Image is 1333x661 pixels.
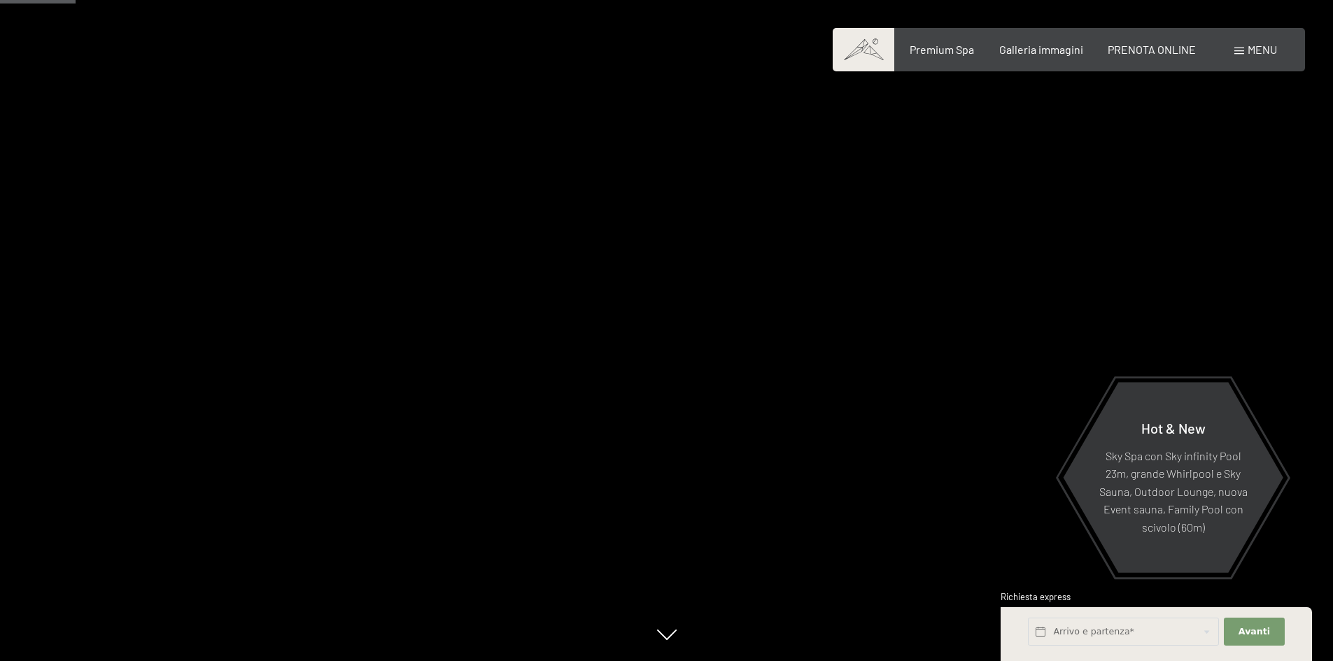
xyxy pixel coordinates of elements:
button: Avanti [1224,618,1284,646]
span: Avanti [1239,625,1270,638]
span: Hot & New [1141,419,1206,436]
span: Menu [1248,43,1277,56]
span: Richiesta express [1001,591,1071,602]
a: Hot & New Sky Spa con Sky infinity Pool 23m, grande Whirlpool e Sky Sauna, Outdoor Lounge, nuova ... [1062,381,1284,574]
a: Galleria immagini [999,43,1083,56]
p: Sky Spa con Sky infinity Pool 23m, grande Whirlpool e Sky Sauna, Outdoor Lounge, nuova Event saun... [1097,446,1249,536]
a: Premium Spa [910,43,974,56]
a: PRENOTA ONLINE [1108,43,1196,56]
